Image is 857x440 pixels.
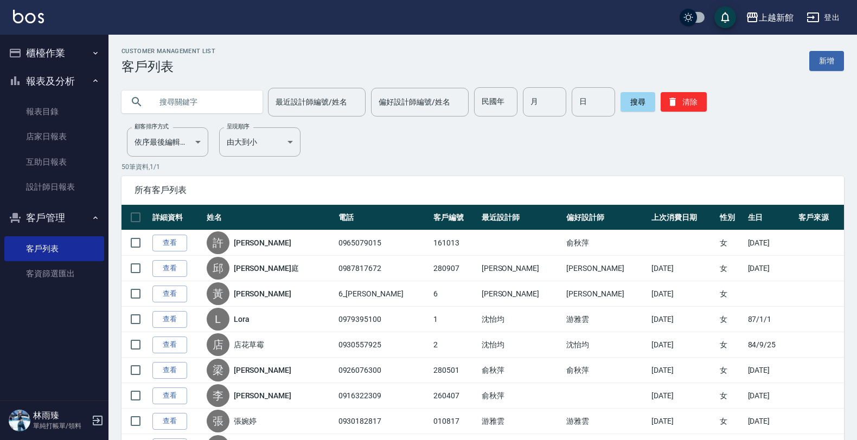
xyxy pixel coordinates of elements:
a: 查看 [152,260,187,277]
div: 張 [207,410,229,432]
button: 登出 [802,8,844,28]
th: 上次消費日期 [649,205,717,230]
p: 單純打帳單/領料 [33,421,88,431]
td: 女 [717,383,745,409]
a: 查看 [152,311,187,328]
a: 客戶列表 [4,236,104,261]
td: 280501 [431,358,479,383]
td: 6_[PERSON_NAME] [336,281,431,307]
td: 0965079015 [336,230,431,256]
td: [PERSON_NAME] [479,256,564,281]
th: 電話 [336,205,431,230]
td: 俞秋萍 [479,358,564,383]
img: Person [9,410,30,431]
td: [DATE] [745,230,796,256]
td: [DATE] [649,332,717,358]
a: [PERSON_NAME] [234,365,291,376]
span: 所有客戶列表 [135,185,831,196]
td: 0916322309 [336,383,431,409]
div: 許 [207,231,229,254]
th: 性別 [717,205,745,230]
a: 查看 [152,387,187,404]
a: 張婉婷 [234,416,257,426]
a: 查看 [152,413,187,430]
a: [PERSON_NAME] [234,237,291,248]
button: 客戶管理 [4,204,104,232]
td: [DATE] [745,256,796,281]
td: 游雅雲 [564,409,649,434]
td: [DATE] [745,358,796,383]
a: 設計師日報表 [4,174,104,199]
a: 查看 [152,362,187,379]
td: 游雅雲 [564,307,649,332]
div: 李 [207,384,229,407]
p: 50 筆資料, 1 / 1 [121,162,844,172]
td: 1 [431,307,479,332]
td: 280907 [431,256,479,281]
a: [PERSON_NAME] [234,288,291,299]
label: 顧客排序方式 [135,122,169,131]
div: 邱 [207,257,229,280]
td: [DATE] [649,409,717,434]
th: 最近設計師 [479,205,564,230]
td: 沈怡均 [479,332,564,358]
a: [PERSON_NAME] [234,390,291,401]
th: 客戶來源 [796,205,844,230]
a: 店家日報表 [4,124,104,149]
td: 84/9/25 [745,332,796,358]
td: [PERSON_NAME] [564,281,649,307]
td: 游雅雲 [479,409,564,434]
button: 搜尋 [621,92,655,112]
td: [DATE] [745,383,796,409]
td: 2 [431,332,479,358]
h2: Customer Management List [121,48,215,55]
button: 報表及分析 [4,67,104,95]
td: [DATE] [649,281,717,307]
div: L [207,308,229,331]
a: 查看 [152,286,187,302]
td: [PERSON_NAME] [564,256,649,281]
div: 由大到小 [219,127,300,157]
a: 店花草霉 [234,339,264,350]
td: 161013 [431,230,479,256]
td: [DATE] [649,256,717,281]
td: 俞秋萍 [564,230,649,256]
td: 6 [431,281,479,307]
a: Lora [234,314,250,325]
a: 查看 [152,337,187,353]
td: [DATE] [745,409,796,434]
a: 互助日報表 [4,150,104,174]
div: 梁 [207,359,229,381]
button: 上越新館 [741,7,798,29]
a: 查看 [152,235,187,251]
td: 0930182817 [336,409,431,434]
td: 0926076300 [336,358,431,383]
td: 沈怡均 [564,332,649,358]
a: 客資篩選匯出 [4,261,104,286]
td: 0930557925 [336,332,431,358]
td: [DATE] [649,307,717,332]
button: 清除 [661,92,707,112]
td: 女 [717,358,745,383]
td: 俞秋萍 [479,383,564,409]
td: 0979395100 [336,307,431,332]
h3: 客戶列表 [121,59,215,74]
div: 依序最後編輯時間 [127,127,208,157]
td: 俞秋萍 [564,358,649,383]
td: 女 [717,307,745,332]
th: 客戶編號 [431,205,479,230]
a: 新增 [809,51,844,71]
td: [PERSON_NAME] [479,281,564,307]
input: 搜尋關鍵字 [152,87,254,117]
td: 女 [717,281,745,307]
div: 店 [207,333,229,356]
td: 女 [717,256,745,281]
th: 詳細資料 [150,205,204,230]
label: 呈現順序 [227,122,250,131]
a: 報表目錄 [4,99,104,124]
td: 0987817672 [336,256,431,281]
th: 偏好設計師 [564,205,649,230]
td: [DATE] [649,358,717,383]
td: 87/1/1 [745,307,796,332]
th: 姓名 [204,205,336,230]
